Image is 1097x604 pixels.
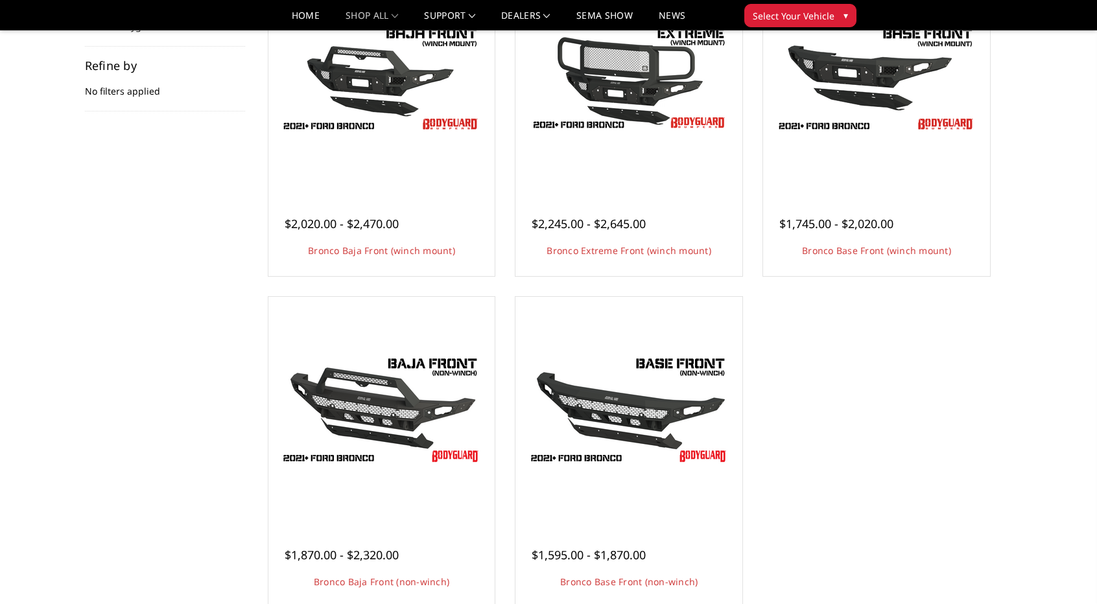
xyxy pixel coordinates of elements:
a: Bronco Base Front (non-winch) [560,575,698,588]
a: Bronco Baja Front (non-winch) Bronco Baja Front (non-winch) [272,300,492,520]
span: $1,745.00 - $2,020.00 [779,216,893,231]
a: Dealers [501,11,550,30]
span: Select Your Vehicle [753,9,834,23]
button: Select Your Vehicle [744,4,856,27]
a: SEMA Show [576,11,633,30]
div: No filters applied [85,60,246,111]
a: News [659,11,685,30]
img: Bronco Base Front (non-winch) [525,352,733,469]
span: ▾ [843,8,848,22]
span: $1,595.00 - $1,870.00 [532,547,646,563]
iframe: Chat Widget [1032,542,1097,604]
span: $1,870.00 - $2,320.00 [285,547,399,563]
a: Bronco Base Front (non-winch) Bronco Base Front (non-winch) [519,300,739,520]
a: shop all [346,11,398,30]
a: Bronco Extreme Front (winch mount) [547,244,711,257]
a: Home [292,11,320,30]
a: Support [424,11,475,30]
a: Bronco Baja Front (winch mount) [308,244,455,257]
span: $2,245.00 - $2,645.00 [532,216,646,231]
h5: Refine by [85,60,246,71]
a: Bronco Base Front (winch mount) [802,244,951,257]
span: $2,020.00 - $2,470.00 [285,216,399,231]
a: Bronco Baja Front (non-winch) [314,575,449,588]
